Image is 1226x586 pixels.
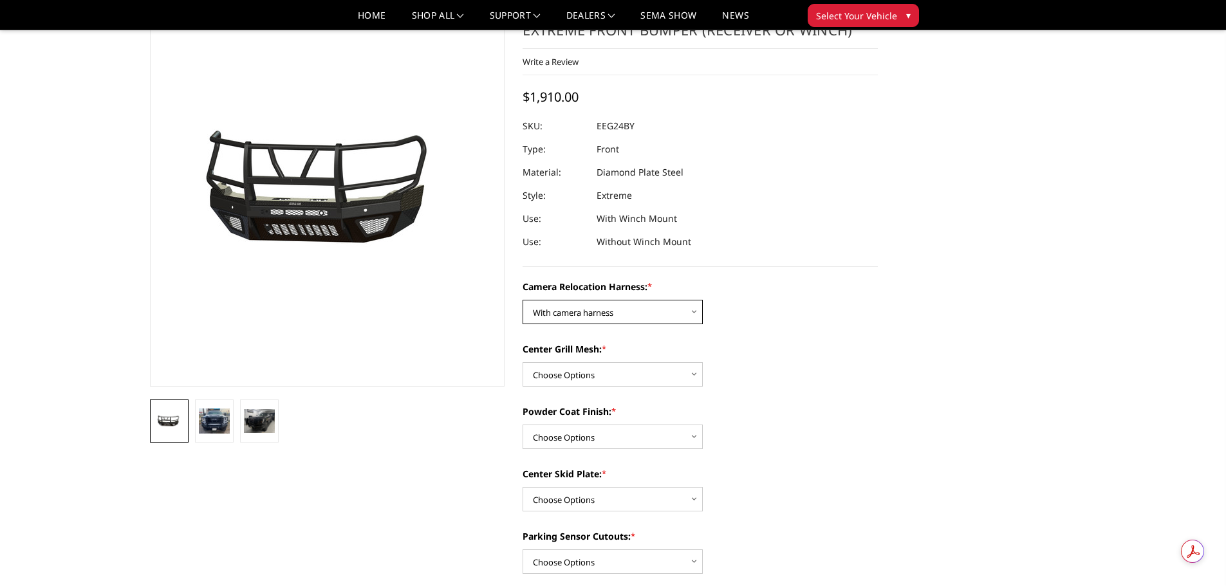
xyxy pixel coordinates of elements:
img: 2024-2025 GMC 2500-3500 - T2 Series - Extreme Front Bumper (receiver or winch) [244,409,275,433]
span: $1,910.00 [523,88,579,105]
img: 2024-2025 GMC 2500-3500 - T2 Series - Extreme Front Bumper (receiver or winch) [154,414,185,429]
label: Camera Relocation Harness: [523,280,878,293]
a: shop all [412,11,464,30]
a: News [722,11,748,30]
a: 2024-2025 GMC 2500-3500 - T2 Series - Extreme Front Bumper (receiver or winch) [150,1,505,387]
a: Dealers [566,11,615,30]
dt: Use: [523,230,587,253]
dd: Without Winch Mount [597,230,691,253]
a: SEMA Show [640,11,696,30]
span: Select Your Vehicle [816,9,897,23]
label: Powder Coat Finish: [523,405,878,418]
dt: Use: [523,207,587,230]
a: Write a Review [523,56,579,68]
img: 2024-2025 GMC 2500-3500 - T2 Series - Extreme Front Bumper (receiver or winch) [199,408,230,434]
dt: Type: [523,138,587,161]
button: Select Your Vehicle [808,4,919,27]
dd: With Winch Mount [597,207,677,230]
span: ▾ [906,8,911,22]
dd: Extreme [597,184,632,207]
dd: Front [597,138,619,161]
dt: Style: [523,184,587,207]
dt: SKU: [523,114,587,138]
label: Center Grill Mesh: [523,342,878,356]
label: Parking Sensor Cutouts: [523,529,878,543]
dt: Material: [523,161,587,184]
a: Support [490,11,541,30]
a: Home [358,11,385,30]
dd: Diamond Plate Steel [597,161,683,184]
label: Center Skid Plate: [523,467,878,481]
dd: EEG24BY [597,114,635,138]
